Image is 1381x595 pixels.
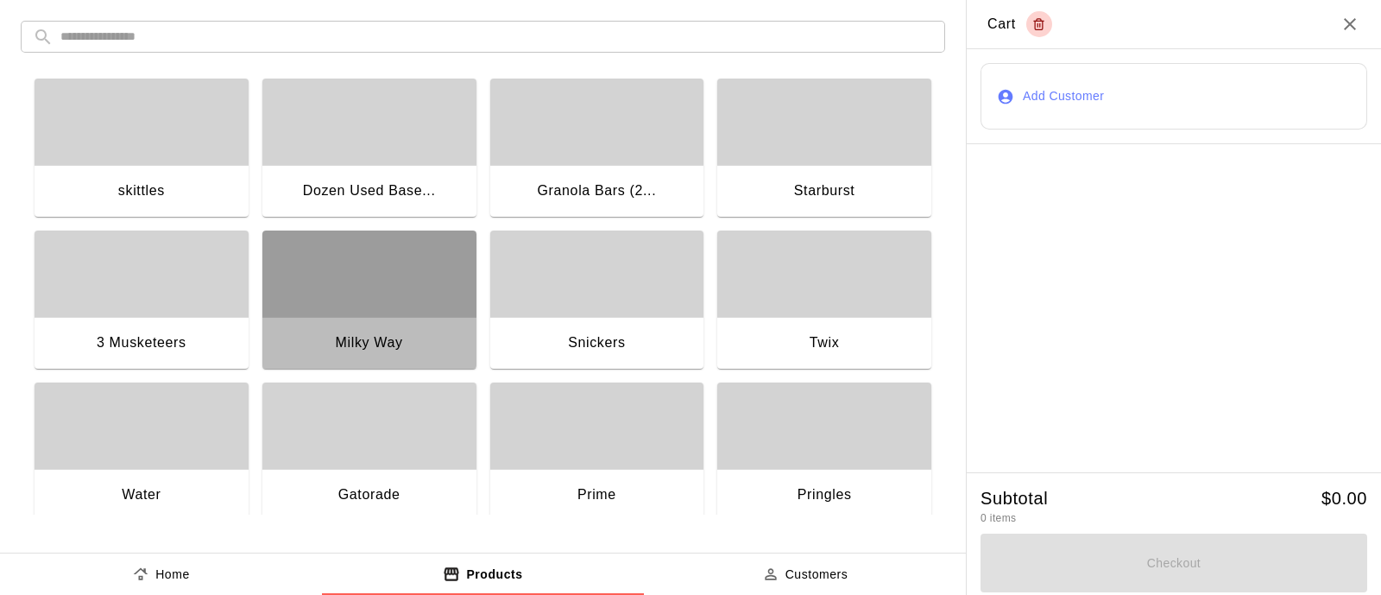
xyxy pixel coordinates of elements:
p: Customers [785,566,848,584]
button: skittles [35,79,249,220]
button: Milky Way [262,231,476,372]
button: Dozen Used Base... [262,79,476,220]
button: Pringles [717,383,931,524]
button: Gatorade [262,383,476,524]
button: 3 Musketeers [35,231,249,372]
button: Twix [717,231,931,372]
div: Granola Bars (2... [537,180,656,202]
button: Snickers [490,231,704,372]
p: Products [466,566,522,584]
button: Granola Bars (2... [490,79,704,220]
button: Empty cart [1026,11,1052,37]
span: 0 items [981,512,1016,524]
div: Starburst [794,180,855,202]
button: Prime [490,383,704,524]
div: 3 Musketeers [97,332,186,354]
div: Dozen Used Base... [303,180,436,202]
button: Starburst [717,79,931,220]
button: Close [1340,14,1360,35]
div: Milky Way [336,332,403,354]
h5: Subtotal [981,487,1048,510]
div: Snickers [568,332,625,354]
p: Home [155,566,190,584]
h5: $ 0.00 [1321,487,1367,510]
div: Pringles [798,484,852,506]
div: Prime [577,484,616,506]
button: Add Customer [981,63,1367,130]
div: Twix [810,332,840,354]
div: Water [122,484,161,506]
div: Cart [987,11,1052,37]
div: Gatorade [338,484,400,506]
button: Water [35,383,249,524]
div: skittles [118,180,165,202]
